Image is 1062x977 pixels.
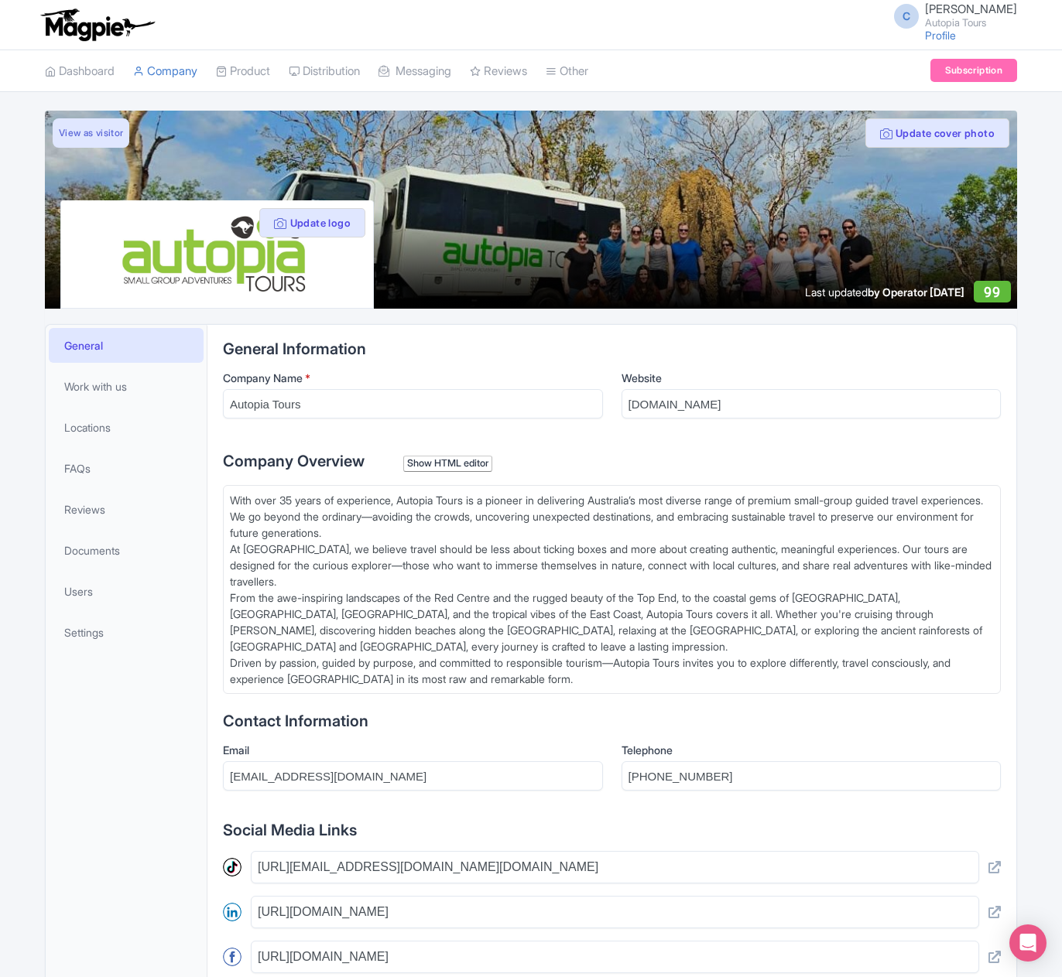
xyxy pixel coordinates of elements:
img: facebook-round-01-50ddc191f871d4ecdbe8252d2011563a.svg [223,948,242,966]
a: Work with us [49,369,204,404]
span: Email [223,743,249,757]
h2: Social Media Links [223,822,1001,839]
img: tiktok-round-01-ca200c7ba8d03f2cade56905edf8567d.svg [223,858,242,876]
span: Company Overview [223,452,365,470]
a: Subscription [930,59,1017,82]
input: https://www.linkedin.com/company/name [251,896,979,928]
input: https://www.facebook.com/company_name [251,941,979,973]
span: Company Name [223,371,303,384]
img: logo-ab69f6fb50320c5b225c76a69d11143b.png [37,8,157,42]
span: Users [64,583,93,600]
a: Reviews [470,50,527,93]
span: FAQs [64,460,91,477]
span: by Operator [DATE] [868,285,964,299]
a: General [49,328,204,363]
h2: General Information [223,340,1001,357]
a: Dashboard [45,50,115,93]
div: With over 35 years of experience, Autopia Tours is a pioneer in delivering Australia’s most diver... [230,492,994,687]
a: Reviews [49,492,204,527]
a: Messaging [379,50,451,93]
a: Documents [49,533,204,568]
span: Settings [64,624,104,641]
button: Update logo [259,208,365,237]
span: Reviews [64,501,105,518]
a: Product [216,50,270,93]
small: Autopia Tours [925,18,1017,28]
img: kdlom9hhzdobtr7q81ht.jpg [92,213,341,295]
a: Profile [925,29,956,42]
input: https://www.tiktok.com/company_name [251,851,979,883]
span: General [64,337,103,354]
a: Other [546,50,588,93]
img: linkedin-round-01-4bc9326eb20f8e88ec4be7e8773b84b7.svg [223,903,242,921]
a: Distribution [289,50,360,93]
h2: Contact Information [223,712,1001,729]
div: Show HTML editor [403,456,492,472]
span: Documents [64,542,120,559]
span: Locations [64,419,111,436]
button: Update cover photo [865,118,1009,148]
a: C [PERSON_NAME] Autopia Tours [885,3,1017,28]
a: Users [49,574,204,609]
div: Open Intercom Messenger [1009,924,1047,962]
span: Website [622,371,662,384]
a: Settings [49,615,204,650]
span: [PERSON_NAME] [925,2,1017,16]
a: View as visitor [53,118,129,148]
span: 99 [984,284,1000,300]
span: Telephone [622,743,673,757]
span: C [894,4,919,29]
a: Locations [49,410,204,445]
div: Last updated [805,284,964,300]
span: Work with us [64,378,127,395]
a: FAQs [49,451,204,486]
a: Company [133,50,197,93]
